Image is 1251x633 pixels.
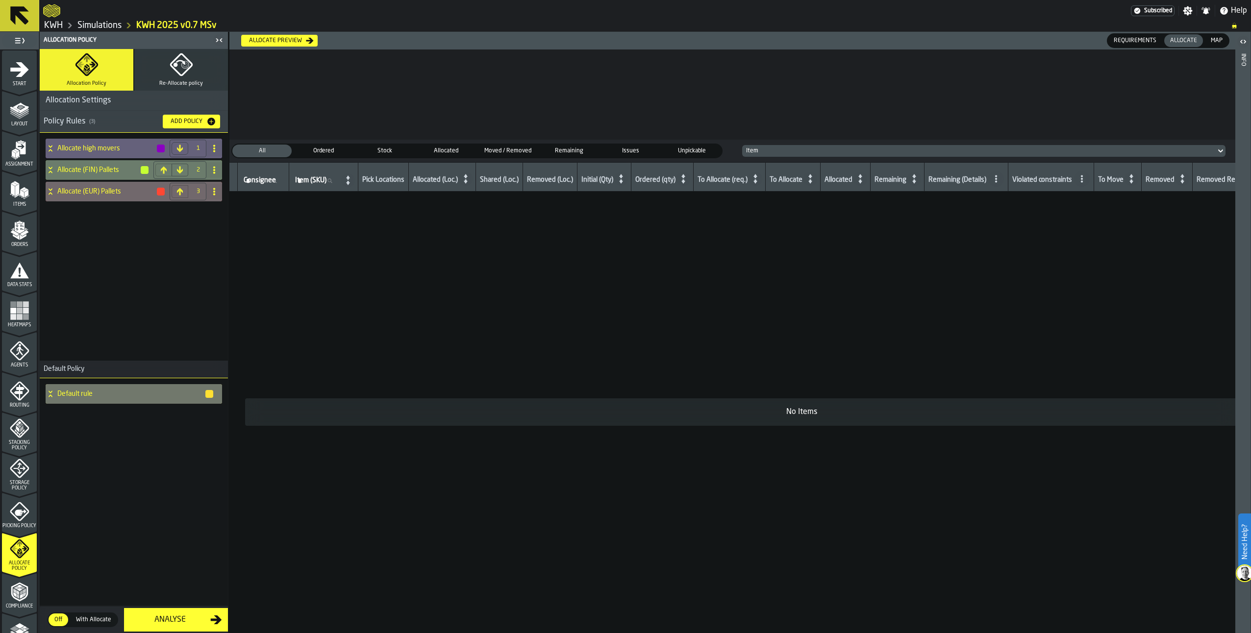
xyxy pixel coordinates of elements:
div: Policy Rules [44,116,155,127]
li: menu Layout [2,91,37,130]
div: Removed [1146,176,1175,186]
h4: Allocate (EUR) Pallets [57,188,156,195]
span: Re-Allocate policy [159,80,203,87]
span: Issues [603,146,658,155]
div: Menu Subscription [1131,5,1175,16]
div: Info [1240,51,1247,631]
label: button-switch-multi-All [231,144,293,158]
h4: Allocate (FIN) Pallets [57,166,140,174]
span: Subscribed [1144,7,1172,14]
div: Allocated (Loc.) [413,176,458,186]
label: button-toggle-Toggle Full Menu [2,34,37,48]
span: Allocated [419,146,474,155]
div: thumb [539,145,599,157]
label: button-switch-multi-Allocate [1163,33,1204,48]
label: button-toggle-Notifications [1197,6,1215,16]
span: Default Policy [40,365,84,373]
h3: title-section-[object Object] [40,111,228,133]
span: ( 3 ) [89,119,95,125]
span: 2 [194,167,202,173]
button: button-Analyse [124,608,228,632]
div: thumb [70,613,117,626]
div: Removed (Loc.) [527,176,573,186]
input: label [242,174,285,187]
button: button-Add Policy [163,115,220,128]
div: Allocate (EUR) Pallets [46,182,166,201]
li: menu Orders [2,211,37,250]
div: Default rule [46,384,214,404]
a: logo-header [43,2,60,20]
span: Remaining [541,146,597,155]
div: Allocation Policy [42,37,212,44]
label: button-switch-multi-Ordered [293,144,354,158]
a: link-to-/wh/i/4fb45246-3b77-4bb5-b880-c337c3c5facb/simulations/d63f02dc-a484-4bd6-ad07-ac139420266a [136,20,217,31]
div: Allocated [825,176,852,186]
button: button- [157,145,165,152]
label: button-switch-multi-Unpickable [661,144,723,158]
span: All [234,146,290,155]
div: thumb [1108,34,1162,47]
span: Layout [2,122,37,127]
div: Analyse [130,614,210,626]
span: Start [2,81,37,87]
span: Data Stats [2,282,37,288]
span: Off [50,615,66,624]
div: To Allocate (req.) [698,176,748,186]
label: Need Help? [1239,514,1250,569]
li: menu Routing [2,372,37,411]
div: Ordered (qty) [635,176,676,186]
li: menu Data Stats [2,251,37,291]
span: Storage Policy [2,480,37,491]
span: Picking Policy [2,523,37,529]
div: Allocate (FIN) Pallets [46,160,150,180]
header: Info [1235,32,1251,633]
h4: Default rule [57,390,204,398]
label: button-switch-multi-With Allocate [69,612,118,627]
div: Remaining [875,176,906,186]
button: button- [141,166,149,174]
li: menu Allocate Policy [2,533,37,572]
div: Violated constraints [1012,176,1072,186]
li: menu Heatmaps [2,292,37,331]
button: button- [205,390,213,398]
div: Pick Locations [362,176,404,186]
div: thumb [417,145,476,157]
span: Orders [2,242,37,247]
li: menu Start [2,50,37,90]
h3: title-section-Default Policy [40,361,228,378]
div: thumb [49,613,68,626]
span: Allocate Policy [2,560,37,571]
label: button-switch-multi-Map [1204,33,1229,48]
div: thumb [478,145,537,157]
span: Compliance [2,604,37,609]
label: button-toggle-Settings [1179,6,1197,16]
div: thumb [232,145,292,157]
input: label [293,174,340,187]
span: Ordered [296,146,351,155]
h3: title-section-Allocation Settings [40,91,228,111]
div: Shared (Loc.) [480,176,519,186]
span: Allocation Policy [67,80,106,87]
button: button- [157,188,165,195]
label: button-toggle-Open [1236,34,1250,51]
label: button-switch-multi-Requirements [1107,33,1163,48]
div: thumb [294,145,353,157]
span: label [244,176,276,184]
span: Items [2,202,37,207]
nav: Breadcrumb [43,20,1247,31]
div: Allocation Settings [40,95,117,106]
li: menu Assignment [2,131,37,170]
li: menu Picking Policy [2,492,37,532]
label: button-switch-multi-Moved / Removed [477,144,538,158]
a: link-to-/wh/i/4fb45246-3b77-4bb5-b880-c337c3c5facb/settings/billing [1131,5,1175,16]
label: button-switch-multi-Remaining [538,144,600,158]
span: Routing [2,403,37,408]
span: Moved / Removed [480,146,535,155]
label: button-switch-multi-Issues [600,144,661,158]
label: button-switch-multi-Off [48,612,69,627]
span: Unpickable [664,146,720,155]
li: menu Storage Policy [2,452,37,491]
div: Allocate high movers [46,139,166,158]
div: Add Policy [167,118,206,125]
div: Initial (Qty) [581,176,613,186]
